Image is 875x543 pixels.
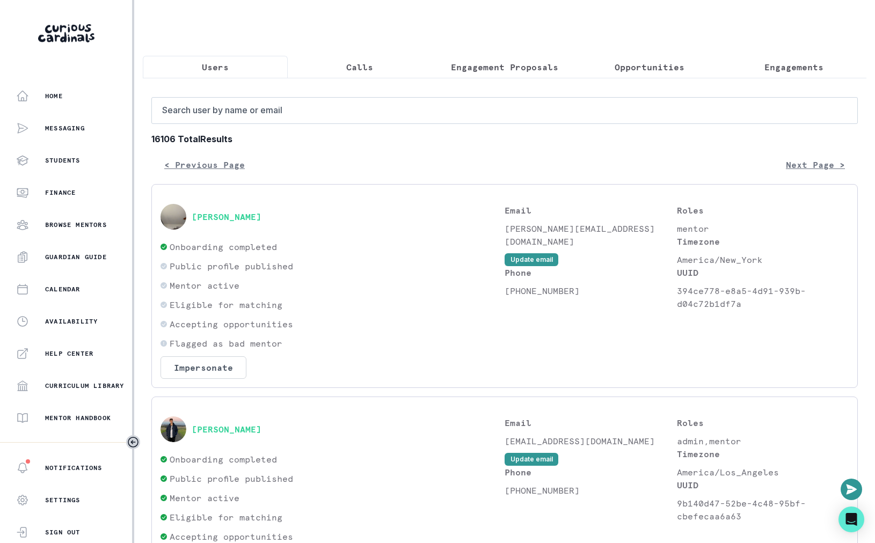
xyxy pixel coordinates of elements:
[170,453,277,466] p: Onboarding completed
[505,484,677,497] p: [PHONE_NUMBER]
[505,222,677,248] p: [PERSON_NAME][EMAIL_ADDRESS][DOMAIN_NAME]
[677,479,849,491] p: UUID
[151,154,258,175] button: < Previous Page
[170,337,282,350] p: Flagged as bad mentor
[170,260,293,273] p: Public profile published
[773,154,858,175] button: Next Page >
[192,424,261,435] button: [PERSON_NAME]
[45,156,81,165] p: Students
[45,528,81,537] p: Sign Out
[202,61,229,74] p: Users
[45,381,125,390] p: Curriculum Library
[841,479,862,500] button: Open or close messaging widget
[505,416,677,429] p: Email
[677,447,849,460] p: Timezone
[170,298,282,311] p: Eligible for matching
[505,466,677,479] p: Phone
[677,235,849,248] p: Timezone
[677,266,849,279] p: UUID
[45,253,107,261] p: Guardian Guide
[677,253,849,266] p: America/New_York
[45,317,98,326] p: Availability
[170,511,282,524] p: Eligible for matching
[151,133,858,145] b: 16106 Total Results
[505,204,677,217] p: Email
[45,285,81,293] p: Calendar
[170,491,239,504] p: Mentor active
[677,204,849,217] p: Roles
[677,466,849,479] p: America/Los_Angeles
[677,222,849,235] p: mentor
[45,496,81,504] p: Settings
[126,435,140,449] button: Toggle sidebar
[45,188,76,197] p: Finance
[45,464,103,472] p: Notifications
[346,61,373,74] p: Calls
[677,416,849,429] p: Roles
[505,253,558,266] button: Update email
[170,472,293,485] p: Public profile published
[192,211,261,222] button: [PERSON_NAME]
[45,221,107,229] p: Browse Mentors
[45,414,111,422] p: Mentor Handbook
[764,61,823,74] p: Engagements
[451,61,558,74] p: Engagement Proposals
[45,349,93,358] p: Help Center
[677,497,849,523] p: 9b140d47-52be-4c48-95bf-cbefecaa6a63
[615,61,684,74] p: Opportunities
[677,284,849,310] p: 394ce778-e8a5-4d91-939b-d04c72b1df7a
[170,279,239,292] p: Mentor active
[161,356,246,379] button: Impersonate
[38,24,94,42] img: Curious Cardinals Logo
[170,240,277,253] p: Onboarding completed
[505,284,677,297] p: [PHONE_NUMBER]
[505,435,677,447] p: [EMAIL_ADDRESS][DOMAIN_NAME]
[677,435,849,447] p: admin,mentor
[505,266,677,279] p: Phone
[45,92,63,100] p: Home
[505,453,558,466] button: Update email
[170,530,293,543] p: Accepting opportunities
[45,124,85,133] p: Messaging
[170,318,293,331] p: Accepting opportunities
[838,507,864,532] div: Open Intercom Messenger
